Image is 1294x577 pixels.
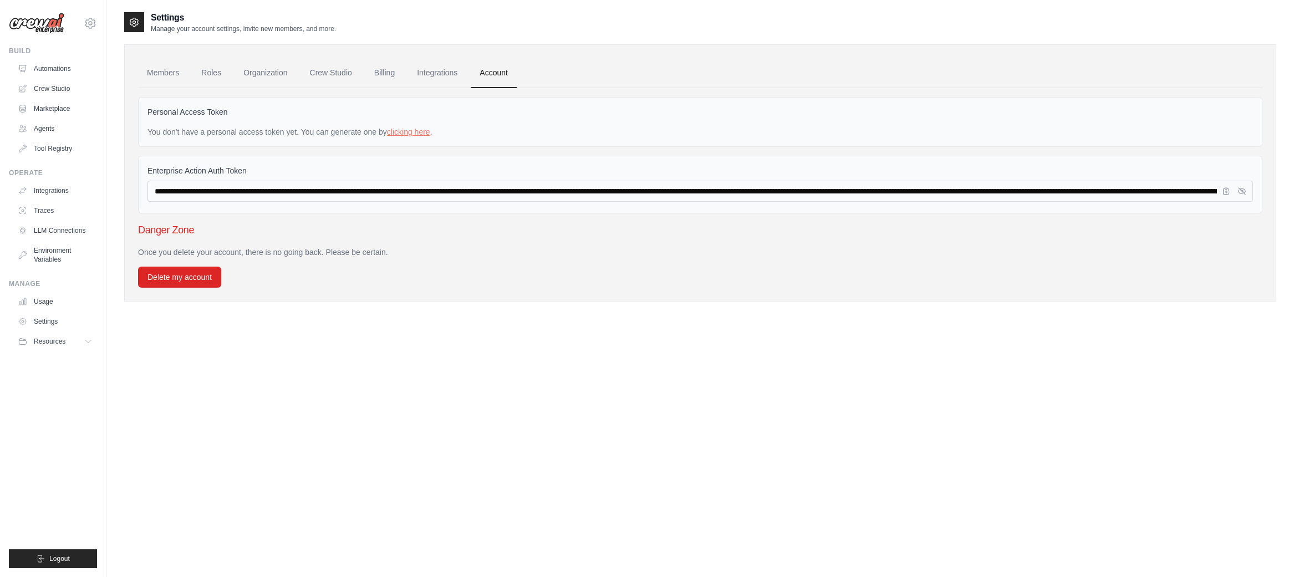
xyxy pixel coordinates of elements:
[9,47,97,55] div: Build
[9,549,97,568] button: Logout
[151,24,336,33] p: Manage your account settings, invite new members, and more.
[471,58,517,88] a: Account
[13,80,97,98] a: Crew Studio
[408,58,466,88] a: Integrations
[9,279,97,288] div: Manage
[13,333,97,350] button: Resources
[9,13,64,34] img: Logo
[13,242,97,268] a: Environment Variables
[13,202,97,219] a: Traces
[13,140,97,157] a: Tool Registry
[138,267,221,288] button: Delete my account
[13,120,97,137] a: Agents
[13,313,97,330] a: Settings
[34,337,65,346] span: Resources
[9,168,97,177] div: Operate
[192,58,230,88] a: Roles
[13,222,97,239] a: LLM Connections
[138,58,188,88] a: Members
[387,127,430,136] a: clicking here
[365,58,404,88] a: Billing
[301,58,361,88] a: Crew Studio
[147,106,228,118] label: Personal Access Token
[235,58,296,88] a: Organization
[13,182,97,200] a: Integrations
[147,165,1253,176] label: Enterprise Action Auth Token
[13,293,97,310] a: Usage
[147,126,1253,137] div: You don't have a personal access token yet. You can generate one by .
[138,222,1262,238] h3: Danger Zone
[13,100,97,118] a: Marketplace
[151,11,336,24] h2: Settings
[138,247,1262,258] p: Once you delete your account, there is no going back. Please be certain.
[13,60,97,78] a: Automations
[49,554,70,563] span: Logout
